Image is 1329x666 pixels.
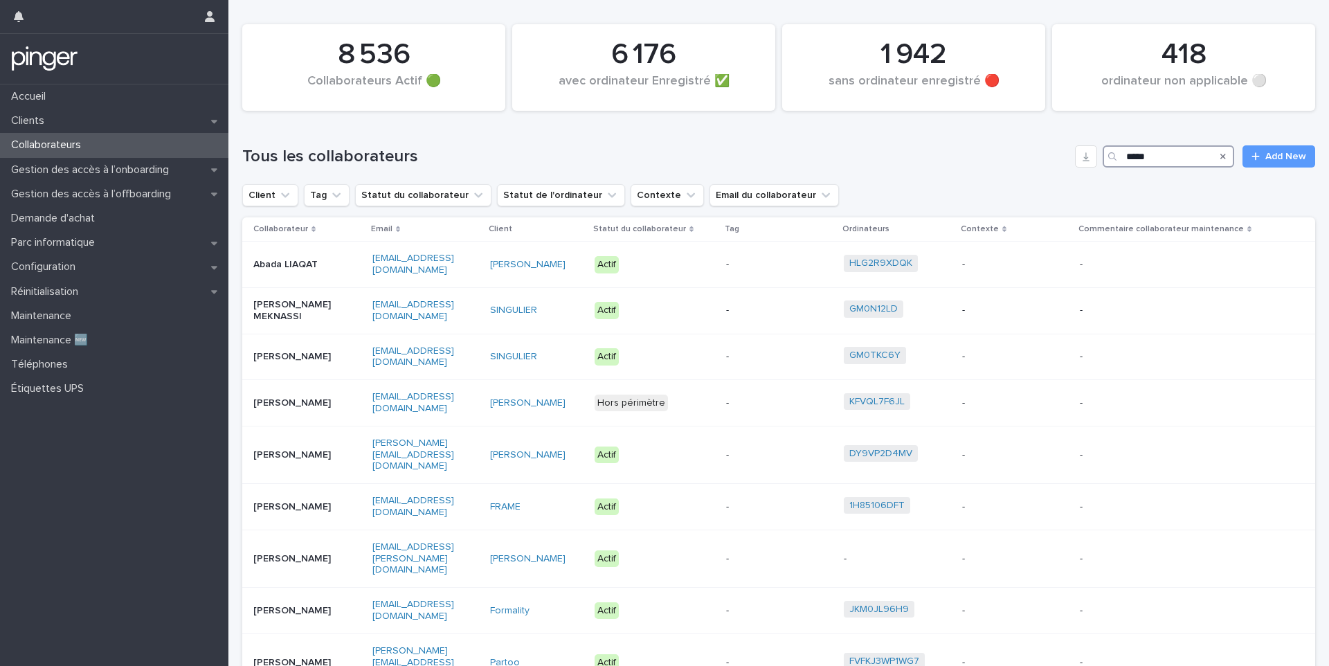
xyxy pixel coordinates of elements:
[726,605,813,617] p: -
[242,530,1315,587] tr: [PERSON_NAME][EMAIL_ADDRESS][PERSON_NAME][DOMAIN_NAME][PERSON_NAME] Actif----
[6,260,87,273] p: Configuration
[6,90,57,103] p: Accueil
[595,256,619,273] div: Actif
[536,74,752,103] div: avec ordinateur Enregistré ✅
[961,222,999,237] p: Contexte
[242,184,298,206] button: Client
[242,380,1315,426] tr: [PERSON_NAME][EMAIL_ADDRESS][DOMAIN_NAME][PERSON_NAME] Hors périmètre-KFVQL7F6JL --
[1242,145,1315,168] a: Add New
[962,553,1049,565] p: -
[536,37,752,72] div: 6 176
[962,259,1049,271] p: -
[849,604,909,615] a: JKM0JL96H9
[6,188,182,201] p: Gestion des accès à l’offboarding
[849,500,905,512] a: 1H85106DFT
[1078,222,1244,237] p: Commentaire collaborateur maintenance
[595,395,668,412] div: Hors périmètre
[372,392,454,413] a: [EMAIL_ADDRESS][DOMAIN_NAME]
[490,501,521,513] a: FRAME
[490,259,566,271] a: [PERSON_NAME]
[595,348,619,366] div: Actif
[242,484,1315,530] tr: [PERSON_NAME][EMAIL_ADDRESS][DOMAIN_NAME]FRAME Actif-1H85106DFT --
[372,346,454,368] a: [EMAIL_ADDRESS][DOMAIN_NAME]
[253,351,340,363] p: [PERSON_NAME]
[726,305,813,316] p: -
[253,299,340,323] p: [PERSON_NAME] MEKNASSI
[242,287,1315,334] tr: [PERSON_NAME] MEKNASSI[EMAIL_ADDRESS][DOMAIN_NAME]SINGULIER Actif-GM0N12LD --
[242,242,1315,288] tr: Abada LIAQAT[EMAIL_ADDRESS][DOMAIN_NAME][PERSON_NAME] Actif-HLG2R9XDQK --
[490,605,530,617] a: Formality
[6,309,82,323] p: Maintenance
[372,438,454,471] a: [PERSON_NAME][EMAIL_ADDRESS][DOMAIN_NAME]
[371,222,392,237] p: Email
[962,501,1049,513] p: -
[253,259,340,271] p: Abada LIAQAT
[595,550,619,568] div: Actif
[6,236,106,249] p: Parc informatique
[6,114,55,127] p: Clients
[304,184,350,206] button: Tag
[962,305,1049,316] p: -
[242,147,1069,167] h1: Tous les collaborateurs
[1080,397,1253,409] p: -
[842,222,889,237] p: Ordinateurs
[726,351,813,363] p: -
[726,553,813,565] p: -
[806,74,1022,103] div: sans ordinateur enregistré 🔴
[372,300,454,321] a: [EMAIL_ADDRESS][DOMAIN_NAME]
[490,397,566,409] a: [PERSON_NAME]
[242,588,1315,634] tr: [PERSON_NAME][EMAIL_ADDRESS][DOMAIN_NAME]Formality Actif-JKM0JL96H9 --
[849,350,901,361] a: GM0TKC6Y
[1080,305,1253,316] p: -
[806,37,1022,72] div: 1 942
[355,184,491,206] button: Statut du collaborateur
[962,351,1049,363] p: -
[726,501,813,513] p: -
[1076,37,1292,72] div: 418
[844,553,930,565] p: -
[1080,259,1253,271] p: -
[6,382,95,395] p: Étiquettes UPS
[962,397,1049,409] p: -
[593,222,686,237] p: Statut du collaborateur
[372,542,454,575] a: [EMAIL_ADDRESS][PERSON_NAME][DOMAIN_NAME]
[490,351,537,363] a: SINGULIER
[490,449,566,461] a: [PERSON_NAME]
[372,253,454,275] a: [EMAIL_ADDRESS][DOMAIN_NAME]
[253,501,340,513] p: [PERSON_NAME]
[595,498,619,516] div: Actif
[962,605,1049,617] p: -
[726,259,813,271] p: -
[1103,145,1234,168] input: Search
[266,37,482,72] div: 8 536
[1080,449,1253,461] p: -
[266,74,482,103] div: Collaborateurs Actif 🟢
[6,212,106,225] p: Demande d'achat
[1080,605,1253,617] p: -
[253,397,340,409] p: [PERSON_NAME]
[849,396,905,408] a: KFVQL7F6JL
[1076,74,1292,103] div: ordinateur non applicable ⚪
[726,397,813,409] p: -
[11,45,78,73] img: mTgBEunGTSyRkCgitkcU
[372,600,454,621] a: [EMAIL_ADDRESS][DOMAIN_NAME]
[709,184,839,206] button: Email du collaborateur
[1080,501,1253,513] p: -
[962,449,1049,461] p: -
[490,305,537,316] a: SINGULIER
[6,163,180,177] p: Gestion des accès à l’onboarding
[253,553,340,565] p: [PERSON_NAME]
[489,222,512,237] p: Client
[253,605,340,617] p: [PERSON_NAME]
[242,334,1315,380] tr: [PERSON_NAME][EMAIL_ADDRESS][DOMAIN_NAME]SINGULIER Actif-GM0TKC6Y --
[726,449,813,461] p: -
[595,302,619,319] div: Actif
[631,184,704,206] button: Contexte
[849,303,898,315] a: GM0N12LD
[372,496,454,517] a: [EMAIL_ADDRESS][DOMAIN_NAME]
[490,553,566,565] a: [PERSON_NAME]
[1080,351,1253,363] p: -
[849,448,912,460] a: DY9VP2D4MV
[242,426,1315,483] tr: [PERSON_NAME][PERSON_NAME][EMAIL_ADDRESS][DOMAIN_NAME][PERSON_NAME] Actif-DY9VP2D4MV --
